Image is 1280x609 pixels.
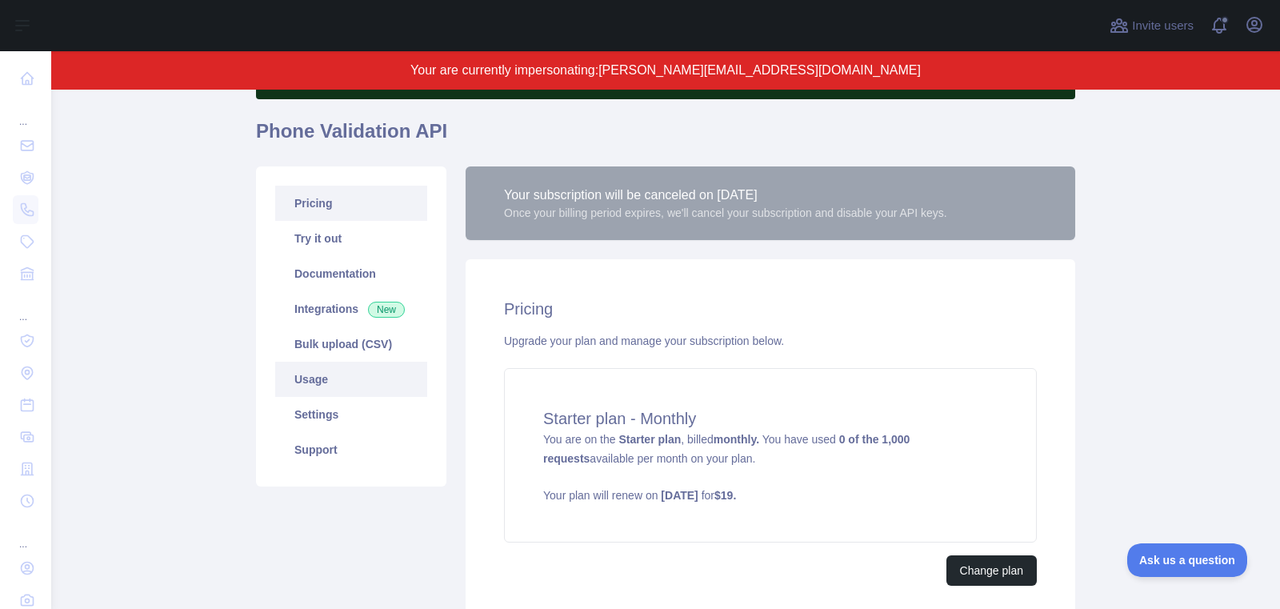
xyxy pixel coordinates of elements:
[946,555,1037,586] button: Change plan
[618,433,681,446] strong: Starter plan
[504,205,947,221] div: Once your billing period expires, we'll cancel your subscription and disable your API keys.
[275,397,427,432] a: Settings
[543,433,998,503] span: You are on the , billed You have used available per month on your plan.
[543,407,998,430] h4: Starter plan - Monthly
[1132,17,1194,35] span: Invite users
[504,333,1037,349] div: Upgrade your plan and manage your subscription below.
[714,489,736,502] strong: $ 19 .
[275,221,427,256] a: Try it out
[661,489,698,502] strong: [DATE]
[504,298,1037,320] h2: Pricing
[504,186,947,205] div: Your subscription will be canceled on [DATE]
[275,186,427,221] a: Pricing
[714,433,759,446] strong: monthly.
[598,63,921,77] span: [PERSON_NAME][EMAIL_ADDRESS][DOMAIN_NAME]
[275,432,427,467] a: Support
[543,487,998,503] p: Your plan will renew on for
[275,362,427,397] a: Usage
[275,256,427,291] a: Documentation
[13,291,38,323] div: ...
[410,63,598,77] span: Your are currently impersonating:
[13,96,38,128] div: ...
[13,519,38,551] div: ...
[1127,543,1248,577] iframe: Toggle Customer Support
[275,327,427,362] a: Bulk upload (CSV)
[1106,13,1197,38] button: Invite users
[368,302,405,318] span: New
[275,291,427,327] a: Integrations New
[256,118,1075,157] h1: Phone Validation API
